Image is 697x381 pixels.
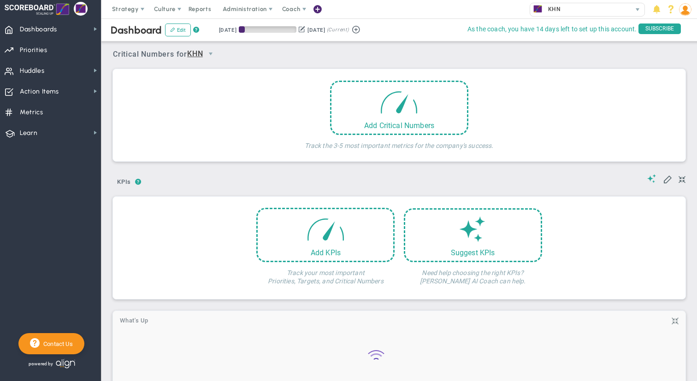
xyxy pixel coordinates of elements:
div: [DATE] [307,26,325,34]
button: KPIs [113,175,135,191]
span: Huddles [20,61,45,81]
span: Suggestions (AI Feature) [647,174,656,183]
span: KHN [543,3,561,15]
div: Add Critical Numbers [331,121,467,130]
div: Add KPIs [258,248,393,257]
span: Contact Us [40,340,73,347]
span: Culture [154,6,176,12]
div: Suggest KPIs [405,248,541,257]
img: 33623.Company.photo [532,3,543,15]
span: Dashboard [111,24,162,36]
span: select [203,46,219,62]
span: Priorities [20,41,47,60]
span: KPIs [113,175,135,189]
div: [DATE] [219,26,236,34]
h4: Track the 3-5 most important metrics for the company's success. [305,135,493,150]
span: Action Items [20,82,59,101]
div: Period Progress: 10% Day 9 of 90 with 81 remaining. [239,26,296,33]
span: Learn [20,123,37,143]
h4: Track your most important Priorities, Targets, and Critical Numbers [256,262,395,285]
h4: Need help choosing the right KPIs? [PERSON_NAME] AI Coach can help. [404,262,542,285]
span: Coach [282,6,301,12]
span: Critical Numbers for [113,46,221,63]
span: Dashboards [20,20,57,39]
span: As the coach, you have 14 days left to set up this account. [467,23,637,35]
span: Edit My KPIs [663,174,672,183]
span: Metrics [20,103,43,122]
button: Edit [165,23,191,36]
img: 209640.Person.photo [679,3,691,16]
span: select [631,3,644,16]
span: (Current) [327,26,349,34]
span: Administration [223,6,266,12]
span: Strategy [112,6,139,12]
span: KHN [187,48,203,60]
span: SUBSCRIBE [638,23,681,34]
div: Powered by Align [18,357,113,371]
